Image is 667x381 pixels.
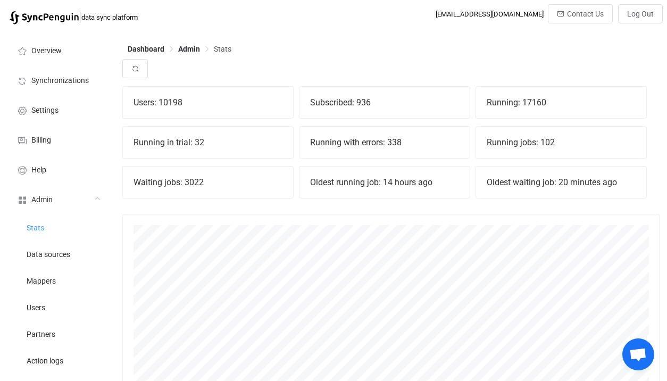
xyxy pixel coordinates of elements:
[128,45,231,53] div: Breadcrumb
[27,277,56,286] span: Mappers
[31,106,59,115] span: Settings
[81,13,138,21] span: data sync platform
[299,167,470,198] div: Oldest running job: 14 hours ago
[10,11,79,24] img: syncpenguin.svg
[5,35,112,65] a: Overview
[10,10,138,24] a: |data sync platform
[123,87,293,118] div: Users: 10198
[128,45,164,53] span: Dashboard
[123,167,293,198] div: Waiting jobs: 3022
[5,347,112,374] a: Action logs
[5,154,112,184] a: Help
[627,10,654,18] span: Log Out
[622,338,654,370] a: Open chat
[618,4,663,23] button: Log Out
[567,10,604,18] span: Contact Us
[476,167,646,198] div: Oldest waiting job: 20 minutes ago
[31,196,53,204] span: Admin
[27,330,55,339] span: Partners
[178,45,200,53] span: Admin
[476,87,646,118] div: Running: 17160
[5,267,112,294] a: Mappers
[123,127,293,158] div: Running in trial: 32
[27,304,45,312] span: Users
[5,320,112,347] a: Partners
[5,125,112,154] a: Billing
[299,87,470,118] div: Subscribed: 936
[476,127,646,158] div: Running jobs: 102
[5,95,112,125] a: Settings
[299,127,470,158] div: Running with errors: 338
[27,224,44,233] span: Stats
[79,10,81,24] span: |
[214,45,231,53] span: Stats
[5,241,112,267] a: Data sources
[436,10,544,18] div: [EMAIL_ADDRESS][DOMAIN_NAME]
[31,136,51,145] span: Billing
[5,214,112,241] a: Stats
[31,47,62,55] span: Overview
[27,251,70,259] span: Data sources
[548,4,613,23] button: Contact Us
[5,294,112,320] a: Users
[27,357,63,366] span: Action logs
[5,65,112,95] a: Synchronizations
[31,77,89,85] span: Synchronizations
[31,166,46,175] span: Help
